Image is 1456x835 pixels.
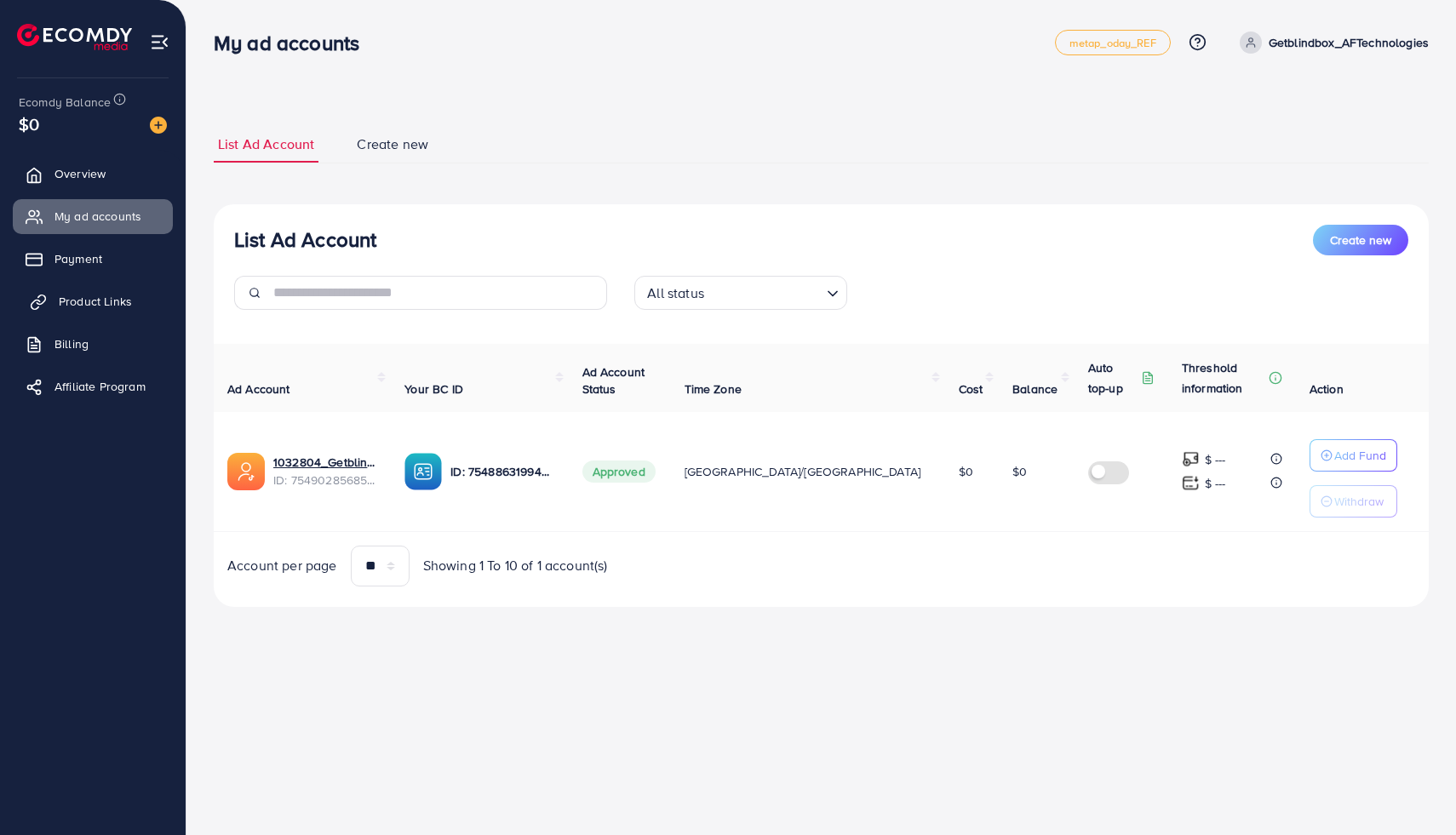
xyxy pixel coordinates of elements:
[54,378,146,395] span: Affiliate Program
[1088,357,1138,398] p: Auto top-up
[150,117,167,134] img: image
[1310,439,1397,472] button: Add Fund
[214,31,373,55] h3: My ad accounts
[644,281,708,306] span: All status
[1205,449,1226,470] p: $ ---
[1313,225,1408,255] button: Create new
[13,242,173,276] a: Payment
[19,94,111,111] span: Ecomdy Balance
[59,293,132,310] span: Product Links
[273,454,377,471] a: 1032804_Getblindbox_AFTechnologies_1757645211981
[17,24,132,50] img: logo
[1182,357,1265,398] p: Threshold information
[959,463,973,480] span: $0
[404,380,463,397] span: Your BC ID
[1182,450,1200,468] img: top-up amount
[1233,31,1429,54] a: Getblindbox_AFTechnologies
[19,112,39,136] span: $0
[1055,30,1171,55] a: metap_oday_REF
[150,32,169,52] img: menu
[234,227,376,252] h3: List Ad Account
[13,284,173,318] a: Product Links
[273,454,377,489] div: <span class='underline'>1032804_Getblindbox_AFTechnologies_1757645211981</span></br>7549028568563...
[1334,491,1384,512] p: Withdraw
[227,380,290,397] span: Ad Account
[1012,380,1058,397] span: Balance
[582,460,656,483] span: Approved
[13,327,173,361] a: Billing
[1384,758,1443,822] iframe: Chat
[1330,232,1391,249] span: Create new
[54,250,102,267] span: Payment
[1069,37,1156,49] span: metap_oday_REF
[13,369,173,403] a: Affiliate Program
[273,472,377,489] span: ID: 7549028568563646480
[1205,473,1226,494] p: $ ---
[13,199,173,233] a: My ad accounts
[450,461,554,482] p: ID: 7548863199408619538
[404,453,442,490] img: ic-ba-acc.ded83a64.svg
[1334,445,1386,466] p: Add Fund
[685,463,921,480] span: [GEOGRAPHIC_DATA]/[GEOGRAPHIC_DATA]
[423,556,608,575] span: Showing 1 To 10 of 1 account(s)
[1182,474,1200,492] img: top-up amount
[54,165,106,182] span: Overview
[357,134,428,154] span: Create new
[1269,32,1429,53] p: Getblindbox_AFTechnologies
[218,134,314,154] span: List Ad Account
[54,335,89,352] span: Billing
[1310,485,1397,518] button: Withdraw
[227,556,337,575] span: Account per page
[582,363,645,397] span: Ad Account Status
[13,157,173,191] a: Overview
[959,380,983,397] span: Cost
[54,208,141,225] span: My ad accounts
[634,276,847,310] div: Search for option
[685,380,742,397] span: Time Zone
[227,453,265,490] img: ic-ads-acc.e4c84228.svg
[1310,380,1344,397] span: Action
[709,277,820,306] input: Search for option
[1012,463,1027,480] span: $0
